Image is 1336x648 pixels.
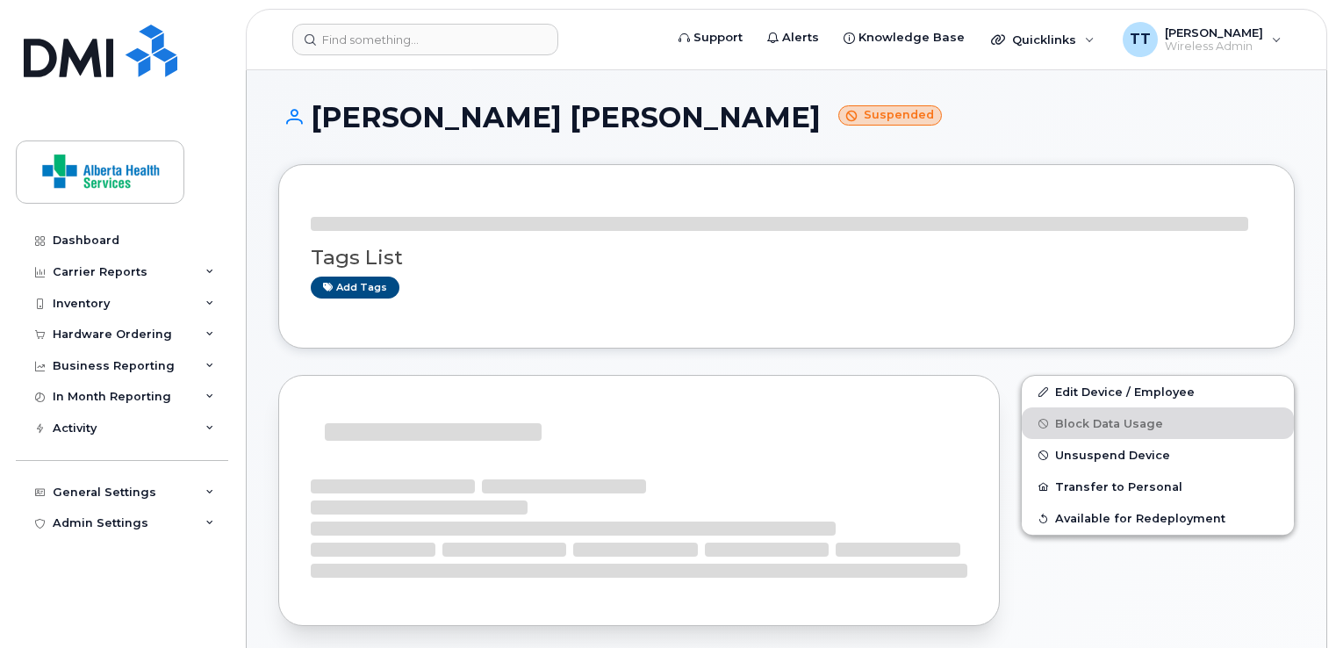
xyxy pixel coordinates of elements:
[838,105,942,126] small: Suspended
[1022,376,1294,407] a: Edit Device / Employee
[1022,502,1294,534] button: Available for Redeployment
[311,247,1262,269] h3: Tags List
[1022,439,1294,471] button: Unsuspend Device
[1055,512,1225,525] span: Available for Redeployment
[311,277,399,299] a: Add tags
[1055,449,1170,462] span: Unsuspend Device
[1022,407,1294,439] button: Block Data Usage
[278,102,1295,133] h1: [PERSON_NAME] [PERSON_NAME]
[1022,471,1294,502] button: Transfer to Personal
